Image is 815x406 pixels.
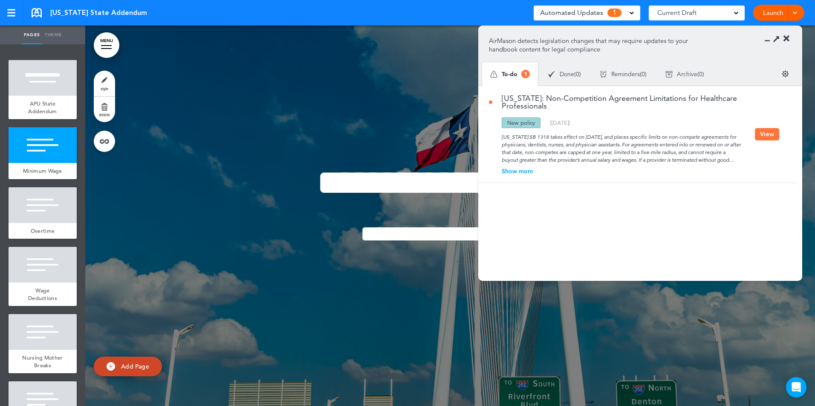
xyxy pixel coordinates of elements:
[101,86,108,91] span: style
[22,354,63,369] span: Nursing Mother Breaks
[94,357,162,377] a: Add Page
[9,163,77,179] a: Minimum Wage
[23,167,62,174] span: Minimum Wage
[576,71,579,77] span: 0
[9,283,77,306] a: Wage Deductions
[94,71,115,96] a: style
[489,128,755,164] div: [US_STATE] SB 1318 takes effect on [DATE], and places specific limits on non-compete agreements f...
[657,7,697,19] span: Current Draft
[121,363,149,370] span: Add Page
[490,71,497,78] img: apu_icons_todo.svg
[552,119,569,126] span: [DATE]
[699,71,702,77] span: 0
[548,71,555,78] img: apu_icons_done.svg
[9,350,77,373] a: Nursing Mother Breaks
[611,71,640,77] span: Reminders
[9,223,77,239] a: Overtime
[50,8,147,17] span: [US_STATE] State Addendum
[28,287,57,302] span: Wage Deductions
[755,128,779,140] button: View
[760,5,786,21] a: Launch
[502,117,540,128] div: New policy
[786,377,806,397] div: Open Intercom Messenger
[677,71,697,77] span: Archive
[489,168,755,174] div: Show more
[656,63,714,86] div: ( )
[607,9,621,17] span: 1
[590,63,656,86] div: ( )
[99,112,110,117] span: delete
[540,7,603,19] span: Automated Updates
[94,32,119,58] a: MENU
[43,26,64,44] a: Theme
[600,71,607,78] img: apu_icons_remind.svg
[642,71,645,77] span: 0
[782,70,789,77] img: settings.svg
[521,70,530,78] span: 1
[489,37,701,54] p: AirMason detects legislation changes that may require updates to your handbook content for legal ...
[665,71,673,78] img: apu_icons_archive.svg
[94,97,115,122] a: delete
[502,71,517,77] span: To-do
[107,362,115,371] img: add.svg
[539,63,590,86] div: ( )
[550,120,570,126] div: ( )
[21,26,43,44] a: Pages
[31,227,55,234] span: Overtime
[560,71,574,77] span: Done
[489,94,755,110] a: [US_STATE]: Non-Competition Agreement Limitations for Healthcare Professionals
[9,96,77,119] a: APU State Addendum
[28,100,57,115] span: APU State Addendum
